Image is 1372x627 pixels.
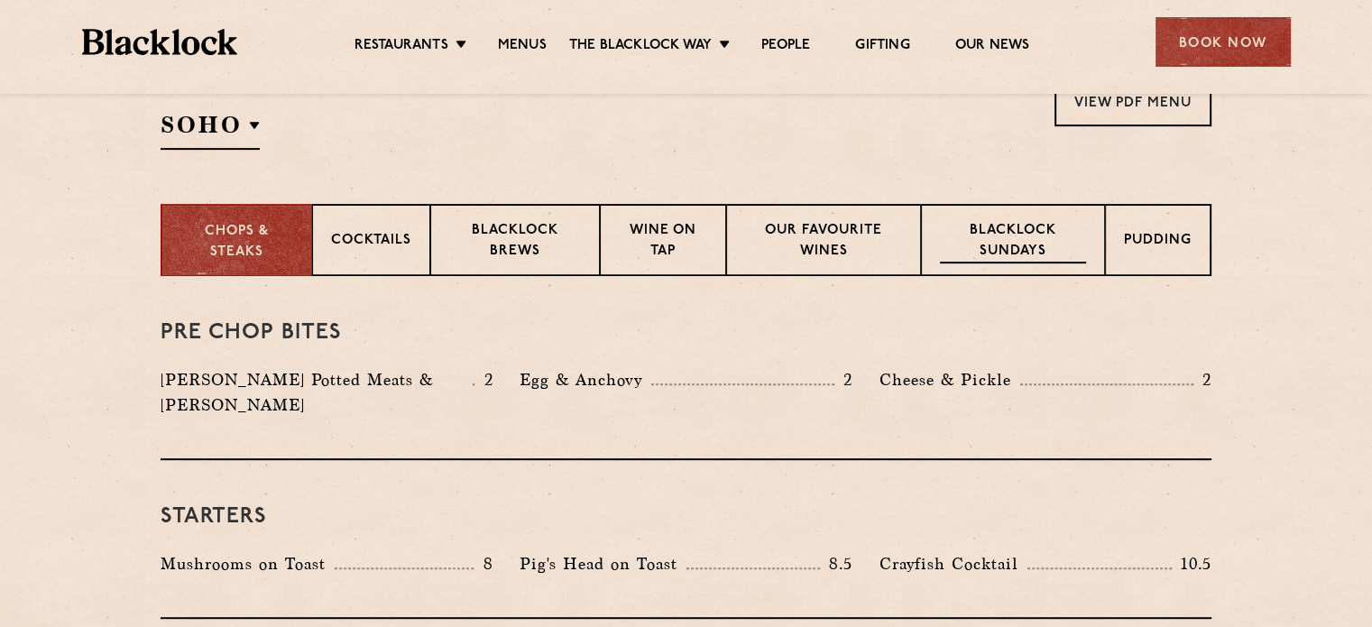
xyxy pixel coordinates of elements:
p: [PERSON_NAME] Potted Meats & [PERSON_NAME] [161,367,473,418]
a: Menus [498,37,547,57]
a: Gifting [855,37,909,57]
p: 8.5 [820,552,852,576]
p: Mushrooms on Toast [161,551,335,576]
p: 2 [1193,368,1211,392]
p: Cheese & Pickle [879,367,1020,392]
a: View PDF Menu [1054,77,1211,126]
a: Our News [955,37,1030,57]
a: People [761,37,810,57]
p: Chops & Steaks [180,222,293,263]
p: Egg & Anchovy [520,367,651,392]
p: Wine on Tap [619,221,707,263]
p: Pig's Head on Toast [520,551,686,576]
p: Crayfish Cocktail [879,551,1027,576]
p: 8 [474,552,493,576]
p: 10.5 [1172,552,1211,576]
p: Pudding [1124,231,1192,254]
p: Blacklock Brews [449,221,581,263]
img: BL_Textured_Logo-footer-cropped.svg [82,29,238,55]
a: Restaurants [355,37,448,57]
p: Cocktails [331,231,411,254]
p: 2 [474,368,493,392]
p: 2 [834,368,852,392]
p: Blacklock Sundays [940,221,1086,263]
h3: Pre Chop Bites [161,321,1211,345]
h3: Starters [161,505,1211,529]
p: Our favourite wines [745,221,901,263]
h2: SOHO [161,109,260,150]
div: Book Now [1156,17,1291,67]
a: The Blacklock Way [569,37,712,57]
